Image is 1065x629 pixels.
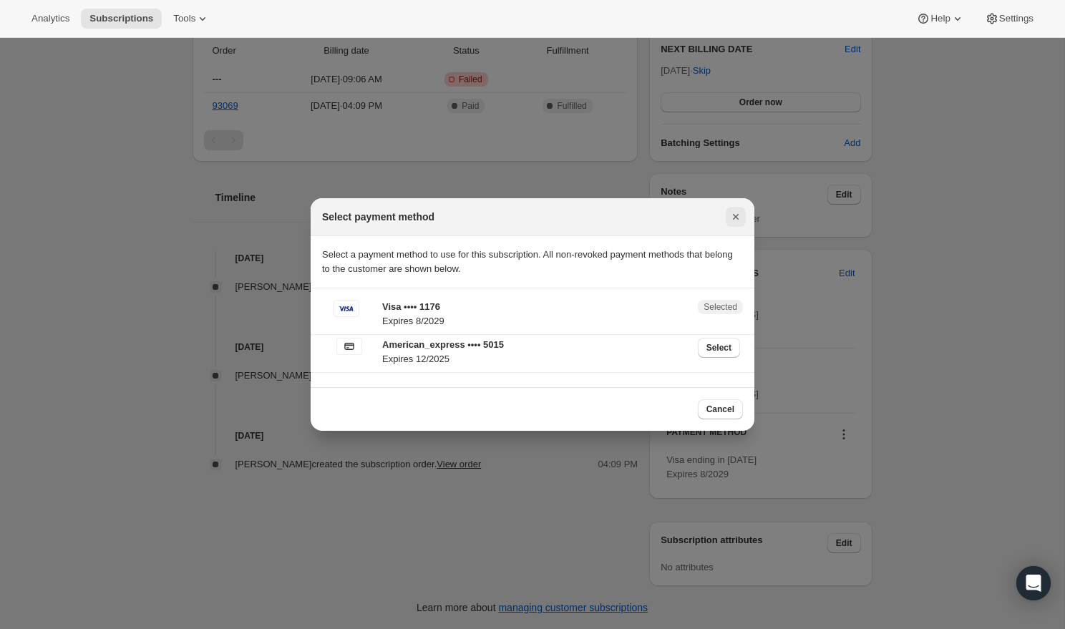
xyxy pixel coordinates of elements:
[726,207,746,227] button: Close
[706,404,734,415] span: Cancel
[1016,566,1051,600] div: Open Intercom Messenger
[698,399,743,419] button: Cancel
[698,338,740,358] button: Select
[908,9,973,29] button: Help
[173,13,195,24] span: Tools
[23,9,78,29] button: Analytics
[999,13,1034,24] span: Settings
[706,342,731,353] span: Select
[89,13,153,24] span: Subscriptions
[976,9,1042,29] button: Settings
[165,9,218,29] button: Tools
[930,13,950,24] span: Help
[322,248,743,276] p: Select a payment method to use for this subscription. All non-revoked payment methods that belong...
[704,301,737,313] span: Selected
[31,13,69,24] span: Analytics
[322,210,434,224] h2: Select payment method
[382,300,689,314] p: Visa •••• 1176
[382,352,689,366] p: Expires 12/2025
[382,314,689,328] p: Expires 8/2029
[81,9,162,29] button: Subscriptions
[382,338,689,352] p: American_express •••• 5015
